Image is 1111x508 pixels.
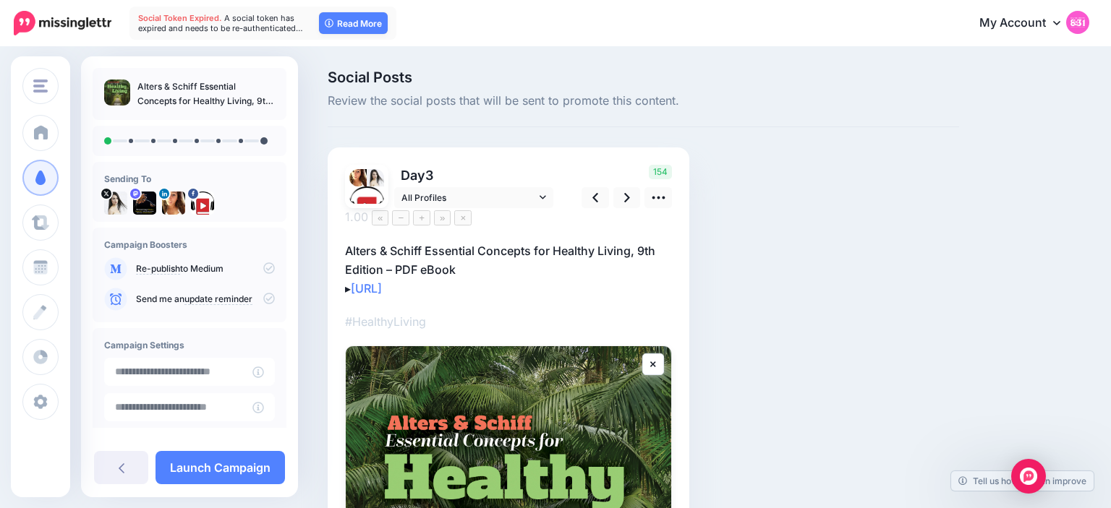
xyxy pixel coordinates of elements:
[138,13,222,23] span: Social Token Expired.
[345,241,672,298] p: Alters & Schiff Essential Concepts for Healthy Living, 9th Edition – PDF eBook ▸
[184,293,252,305] a: update reminder
[328,70,959,85] span: Social Posts
[425,168,433,183] span: 3
[162,191,185,215] img: 1537218439639-55706.png
[345,312,672,331] p: #HealthyLiving
[137,79,275,108] p: Alters & Schiff Essential Concepts for Healthy Living, 9th Edition – PDF eBook
[965,6,1089,41] a: My Account
[104,173,275,184] h4: Sending To
[394,165,555,186] p: Day
[351,281,382,296] a: [URL]
[394,187,553,208] a: All Profiles
[104,191,127,215] img: tSvj_Osu-58146.jpg
[401,190,536,205] span: All Profiles
[328,92,959,111] span: Review the social posts that will be sent to promote this content.
[136,293,275,306] p: Send me an
[136,263,180,275] a: Re-publish
[1011,459,1046,494] div: Open Intercom Messenger
[104,239,275,250] h4: Campaign Boosters
[319,12,388,34] a: Read More
[649,165,672,179] span: 154
[136,262,275,275] p: to Medium
[104,340,275,350] h4: Campaign Settings
[138,13,303,33] span: A social token has expired and needs to be re-authenticated…
[349,169,367,186] img: 1537218439639-55706.png
[349,186,384,221] img: 307443043_482319977280263_5046162966333289374_n-bsa149661.png
[133,191,156,215] img: 802740b3fb02512f-84599.jpg
[104,79,130,106] img: ac1860a9474b9389ba9ae9e14ef4d2aa_thumb.jpg
[191,191,214,215] img: 307443043_482319977280263_5046162966333289374_n-bsa149661.png
[951,471,1094,491] a: Tell us how we can improve
[14,11,111,35] img: Missinglettr
[33,79,48,92] img: menu.png
[367,169,384,186] img: tSvj_Osu-58146.jpg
